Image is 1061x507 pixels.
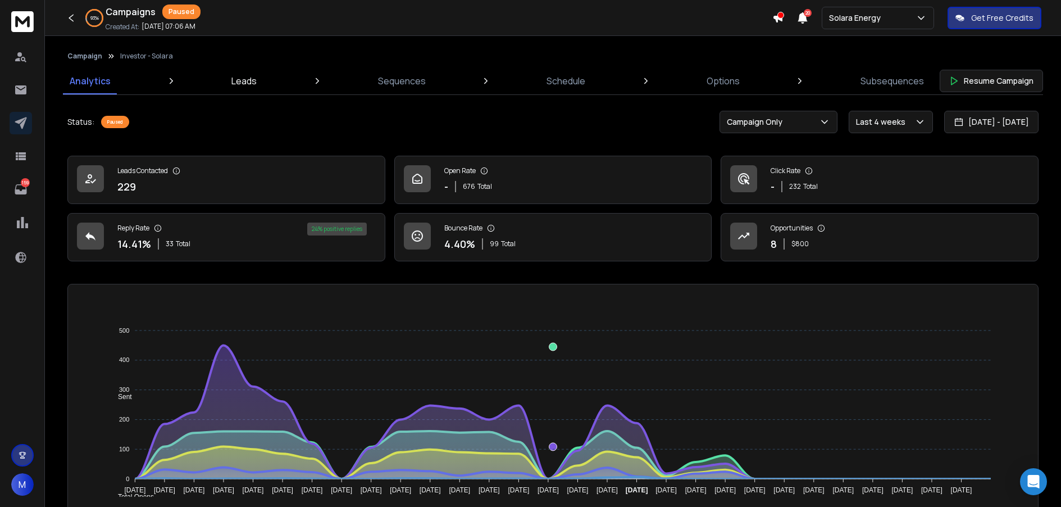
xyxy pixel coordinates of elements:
tspan: [DATE] [361,486,382,494]
p: 93 % [90,15,99,21]
tspan: [DATE] [538,486,559,494]
span: Total Opens [110,493,154,501]
a: Leads [225,67,263,94]
div: Paused [101,116,129,128]
p: Sequences [378,74,426,88]
button: M [11,473,34,496]
tspan: [DATE] [420,486,441,494]
tspan: 200 [119,416,129,423]
p: 229 [117,179,136,194]
span: 676 [463,182,475,191]
p: Click Rate [771,166,800,175]
p: [DATE] 07:06 AM [142,22,195,31]
span: Total [176,239,190,248]
p: Get Free Credits [971,12,1033,24]
p: 14.41 % [117,236,151,252]
p: Solara Energy [829,12,885,24]
tspan: [DATE] [213,486,234,494]
tspan: [DATE] [951,486,972,494]
p: Options [707,74,740,88]
h1: Campaigns [106,5,156,19]
tspan: [DATE] [803,486,825,494]
p: Leads Contacted [117,166,168,175]
tspan: [DATE] [301,486,322,494]
button: Campaign [67,52,102,61]
p: - [771,179,775,194]
tspan: [DATE] [154,486,175,494]
div: Open Intercom Messenger [1020,468,1047,495]
tspan: 0 [126,476,129,482]
p: Opportunities [771,224,813,233]
a: Click Rate-232Total [721,156,1039,204]
tspan: [DATE] [921,486,942,494]
span: 33 [166,239,174,248]
p: 159 [21,178,30,187]
p: Open Rate [444,166,476,175]
tspan: [DATE] [242,486,263,494]
p: Created At: [106,22,139,31]
span: 232 [789,182,801,191]
tspan: [DATE] [774,486,795,494]
a: Open Rate-676Total [394,156,712,204]
p: 4.40 % [444,236,475,252]
span: 20 [804,9,812,17]
a: Schedule [540,67,592,94]
p: Campaign Only [727,116,787,128]
tspan: [DATE] [331,486,352,494]
a: Analytics [63,67,117,94]
a: Opportunities8$800 [721,213,1039,261]
tspan: [DATE] [390,486,411,494]
tspan: 100 [119,446,129,452]
span: 99 [490,239,499,248]
tspan: 500 [119,327,129,334]
tspan: 300 [119,386,129,393]
a: 159 [10,178,32,201]
tspan: [DATE] [124,486,145,494]
tspan: [DATE] [685,486,707,494]
p: Investor - Solara [120,52,173,61]
tspan: 400 [119,357,129,364]
p: Leads [231,74,257,88]
a: Leads Contacted229 [67,156,385,204]
tspan: [DATE] [479,486,500,494]
tspan: [DATE] [744,486,766,494]
a: Subsequences [854,67,931,94]
tspan: [DATE] [833,486,854,494]
p: - [444,179,448,194]
tspan: [DATE] [183,486,204,494]
tspan: [DATE] [892,486,913,494]
a: Sequences [371,67,432,94]
p: Reply Rate [117,224,149,233]
p: Bounce Rate [444,224,482,233]
tspan: [DATE] [862,486,884,494]
a: Bounce Rate4.40%99Total [394,213,712,261]
p: Last 4 weeks [856,116,910,128]
span: Total [803,182,818,191]
p: $ 800 [791,239,809,248]
div: Paused [162,4,201,19]
tspan: [DATE] [508,486,529,494]
a: Options [700,67,746,94]
tspan: [DATE] [567,486,589,494]
button: Get Free Credits [948,7,1041,29]
tspan: [DATE] [714,486,736,494]
p: Subsequences [860,74,924,88]
div: 24 % positive replies [307,223,367,236]
p: 8 [771,236,777,252]
p: Status: [67,116,94,128]
button: [DATE] - [DATE] [944,111,1039,133]
tspan: [DATE] [626,486,648,494]
tspan: [DATE] [449,486,470,494]
tspan: [DATE] [596,486,618,494]
button: Resume Campaign [940,70,1043,92]
tspan: [DATE] [272,486,293,494]
span: Sent [110,393,132,401]
span: Total [477,182,492,191]
a: Reply Rate14.41%33Total24% positive replies [67,213,385,261]
tspan: [DATE] [655,486,677,494]
p: Analytics [70,74,111,88]
span: Total [501,239,516,248]
p: Schedule [547,74,585,88]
